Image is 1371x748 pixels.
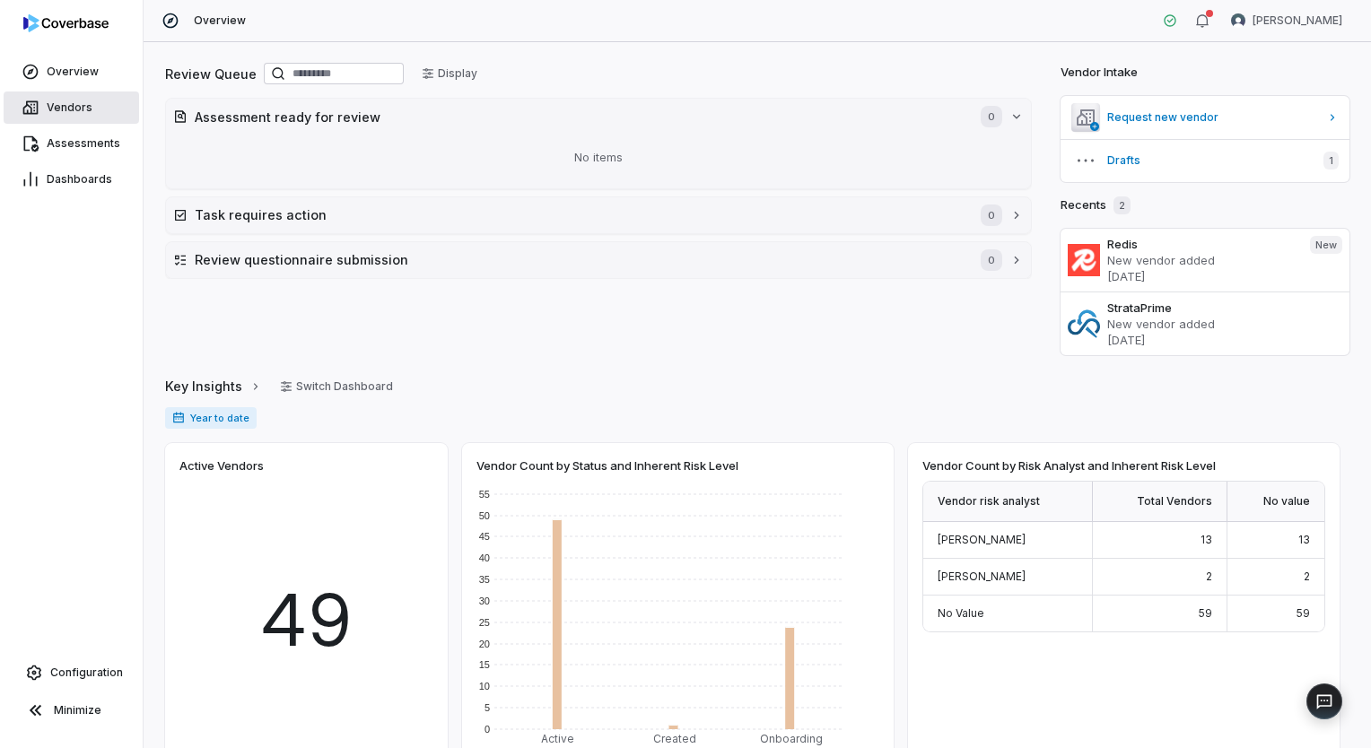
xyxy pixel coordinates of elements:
[1206,570,1212,583] span: 2
[1061,64,1138,82] h2: Vendor Intake
[165,407,257,429] span: Year to date
[479,531,490,542] text: 45
[1061,196,1131,214] h2: Recents
[179,457,264,474] span: Active Vendors
[1061,291,1349,355] a: StrataPrimeNew vendor added[DATE]
[1107,236,1296,252] h3: Redis
[23,14,109,32] img: logo-D7KZi-bG.svg
[479,489,490,500] text: 55
[269,373,404,400] button: Switch Dashboard
[1198,606,1212,620] span: 59
[485,702,490,713] text: 5
[1061,139,1349,182] button: Drafts1
[47,172,112,187] span: Dashboards
[1107,300,1342,316] h3: StrataPrime
[411,60,488,87] button: Display
[1093,482,1227,522] div: Total Vendors
[1107,316,1342,332] p: New vendor added
[485,724,490,735] text: 0
[173,135,1024,181] div: No items
[1107,252,1296,268] p: New vendor added
[923,482,1093,522] div: Vendor risk analyst
[165,65,257,83] h2: Review Queue
[47,136,120,151] span: Assessments
[1220,7,1353,34] button: Diana Esparza avatar[PERSON_NAME]
[981,249,1002,271] span: 0
[172,412,185,424] svg: Date range for report
[160,368,267,405] button: Key Insights
[1107,110,1319,125] span: Request new vendor
[1107,153,1309,168] span: Drafts
[195,205,963,224] h2: Task requires action
[1113,196,1131,214] span: 2
[260,566,354,674] span: 49
[166,197,1031,233] button: Task requires action0
[1107,332,1342,348] p: [DATE]
[1323,152,1339,170] span: 1
[1296,606,1310,620] span: 59
[479,510,490,521] text: 50
[4,91,139,124] a: Vendors
[922,457,1216,474] span: Vendor Count by Risk Analyst and Inherent Risk Level
[479,617,490,628] text: 25
[166,99,1031,135] button: Assessment ready for review0
[4,56,139,88] a: Overview
[195,250,963,269] h2: Review questionnaire submission
[7,692,135,728] button: Minimize
[4,163,139,196] a: Dashboards
[479,552,490,563] text: 40
[7,657,135,689] a: Configuration
[479,574,490,585] text: 35
[479,639,490,649] text: 20
[165,377,242,396] span: Key Insights
[47,100,92,115] span: Vendors
[166,242,1031,278] button: Review questionnaire submission0
[1304,570,1310,583] span: 2
[1107,268,1296,284] p: [DATE]
[54,703,101,718] span: Minimize
[938,570,1026,583] span: [PERSON_NAME]
[938,606,984,620] span: No Value
[4,127,139,160] a: Assessments
[1061,96,1349,139] a: Request new vendor
[165,368,262,405] a: Key Insights
[479,681,490,691] text: 10
[1061,229,1349,291] a: RedisNew vendor added[DATE]New
[1310,236,1342,254] span: New
[1201,533,1212,546] span: 13
[1298,533,1310,546] span: 13
[479,596,490,606] text: 30
[479,659,490,670] text: 15
[50,665,123,680] span: Configuration
[195,108,963,126] h2: Assessment ready for review
[476,457,738,474] span: Vendor Count by Status and Inherent Risk Level
[1253,13,1342,28] span: [PERSON_NAME]
[981,106,1002,127] span: 0
[1231,13,1245,28] img: Diana Esparza avatar
[938,533,1026,546] span: [PERSON_NAME]
[194,13,246,28] span: Overview
[981,204,1002,226] span: 0
[47,65,99,79] span: Overview
[1227,482,1324,522] div: No value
